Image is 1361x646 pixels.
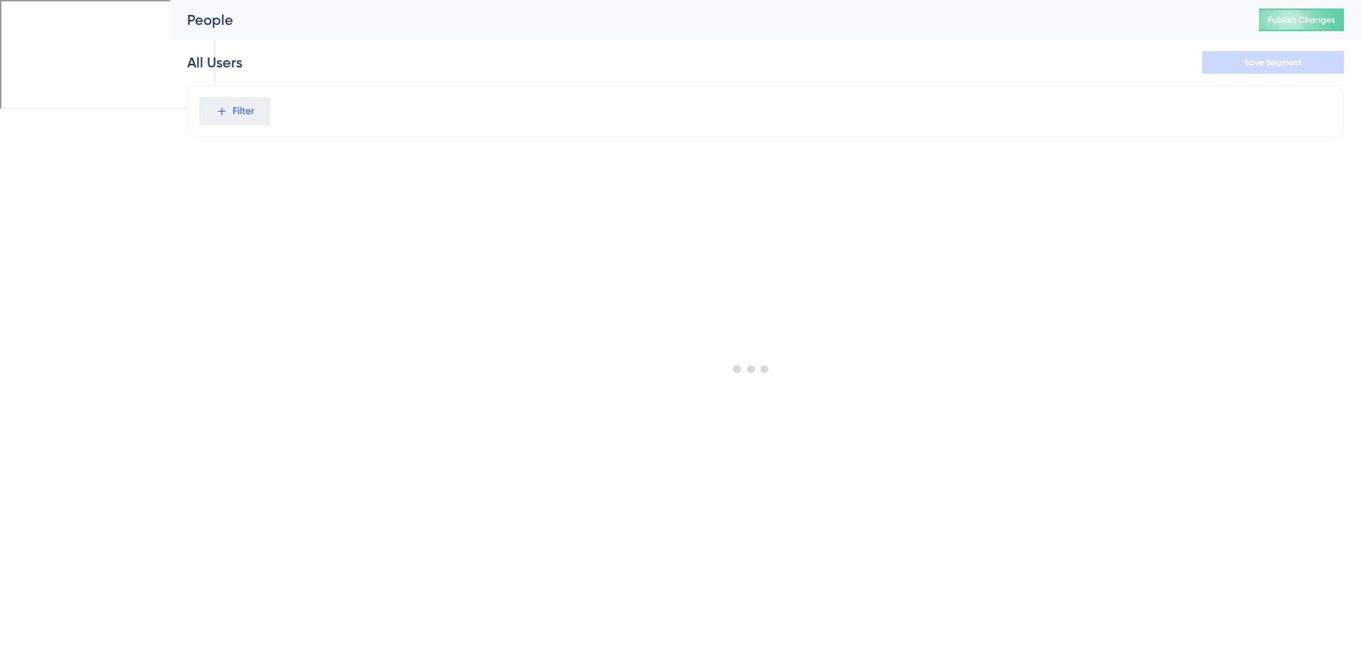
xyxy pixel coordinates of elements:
button: Save Segment [1202,51,1344,74]
div: All Users [187,52,242,72]
span: Publish Changes [1267,14,1335,26]
div: People [187,10,1223,30]
button: Publish Changes [1259,9,1344,31]
span: Save Segment [1244,57,1302,68]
